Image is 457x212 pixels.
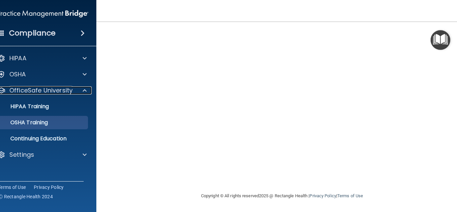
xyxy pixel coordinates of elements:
a: Privacy Policy [309,193,336,198]
p: OfficeSafe University [9,86,73,94]
h4: Compliance [9,28,56,38]
a: Privacy Policy [34,184,64,191]
p: OSHA [9,70,26,78]
p: HIPAA [9,54,26,62]
div: Copyright © All rights reserved 2025 @ Rectangle Health | | [160,185,404,207]
p: Settings [9,151,34,159]
a: Terms of Use [337,193,363,198]
button: Open Resource Center [431,30,450,50]
iframe: Drift Widget Chat Controller [424,166,449,191]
